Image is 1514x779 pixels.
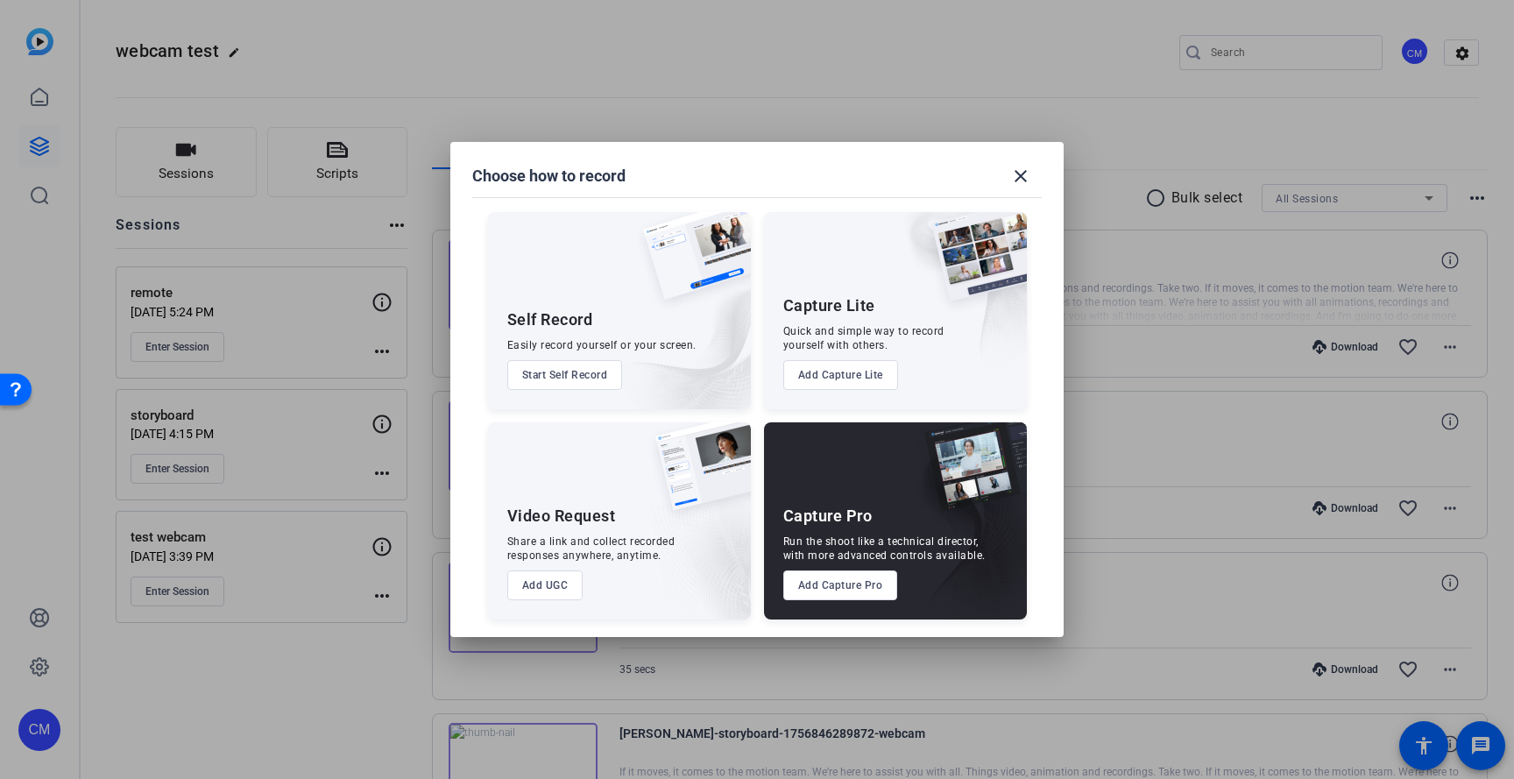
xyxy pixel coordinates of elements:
div: Easily record yourself or your screen. [507,338,697,352]
img: embarkstudio-self-record.png [598,250,751,409]
img: capture-lite.png [918,212,1027,319]
h1: Choose how to record [472,166,626,187]
button: Start Self Record [507,360,623,390]
div: Capture Lite [783,295,875,316]
div: Self Record [507,309,593,330]
mat-icon: close [1010,166,1031,187]
img: embarkstudio-capture-lite.png [870,212,1027,387]
div: Capture Pro [783,506,873,527]
img: self-record.png [630,212,751,317]
button: Add Capture Pro [783,570,898,600]
img: ugc-content.png [642,422,751,528]
div: Video Request [507,506,616,527]
img: embarkstudio-ugc-content.png [649,477,751,620]
img: embarkstudio-capture-pro.png [897,444,1027,620]
button: Add Capture Lite [783,360,898,390]
img: capture-pro.png [911,422,1027,529]
div: Quick and simple way to record yourself with others. [783,324,944,352]
div: Share a link and collect recorded responses anywhere, anytime. [507,535,676,563]
div: Run the shoot like a technical director, with more advanced controls available. [783,535,986,563]
button: Add UGC [507,570,584,600]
